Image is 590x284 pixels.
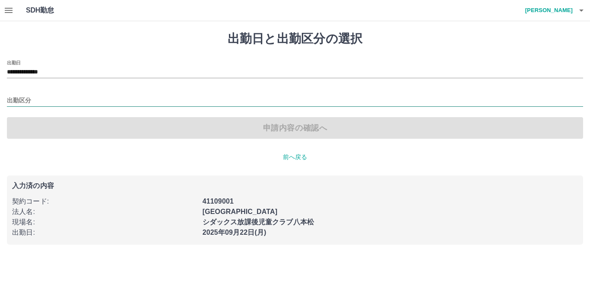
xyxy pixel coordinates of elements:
[12,217,197,227] p: 現場名 :
[7,32,583,46] h1: 出勤日と出勤区分の選択
[12,207,197,217] p: 法人名 :
[12,182,578,189] p: 入力済の内容
[203,229,266,236] b: 2025年09月22日(月)
[12,227,197,238] p: 出勤日 :
[7,153,583,162] p: 前へ戻る
[7,59,21,66] label: 出勤日
[12,196,197,207] p: 契約コード :
[203,208,278,215] b: [GEOGRAPHIC_DATA]
[203,198,234,205] b: 41109001
[203,218,314,226] b: シダックス放課後児童クラブ八本松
